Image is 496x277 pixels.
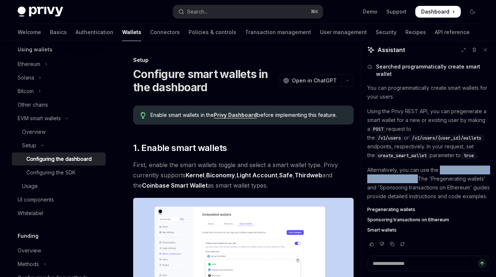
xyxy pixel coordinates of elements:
a: Light Account [237,171,277,179]
button: Reload last chat [398,240,407,248]
a: Demo [363,8,378,15]
div: Ethereum [18,60,40,69]
h1: Configure smart wallets in the dashboard [133,67,276,94]
a: Policies & controls [189,23,236,41]
span: ⌘ K [311,9,318,15]
span: 1. Enable smart wallets [133,142,227,154]
div: Bitcoin [18,87,34,96]
a: Whitelabel [12,207,106,220]
button: Toggle Ethereum section [12,58,106,71]
a: Thirdweb [295,171,322,179]
div: Methods [18,260,39,269]
span: Searched programmatically create smart wallet [376,63,490,78]
div: UI components [18,195,54,204]
a: Recipes [405,23,426,41]
svg: Tip [141,112,146,119]
a: Smart wallets [367,227,490,233]
a: Authentication [76,23,113,41]
h5: Funding [18,232,39,240]
button: Toggle dark mode [467,6,478,18]
a: Welcome [18,23,41,41]
span: Dashboard [421,8,449,15]
div: Usage [22,182,38,191]
span: POST [373,126,383,132]
a: Configuring the SDK [12,166,106,179]
p: Alternatively, you can use the Privy Node.js SDK to create smart wallets. The 'Pregenerating wall... [367,166,490,201]
span: Assistant [378,45,405,54]
button: Open in ChatGPT [278,74,341,87]
div: EVM smart wallets [18,114,61,123]
div: Overview [22,128,45,136]
button: Vote that response was good [367,240,376,248]
button: Copy chat response [388,240,397,248]
span: /v1/users [378,135,401,141]
a: Security [376,23,397,41]
div: Overview [18,246,41,255]
div: Whitelabel [18,209,43,218]
a: Dashboard [415,6,461,18]
img: dark logo [18,7,63,17]
a: Basics [50,23,67,41]
a: Overview [12,244,106,257]
button: Toggle EVM smart wallets section [12,112,106,125]
span: Pregenerating wallets [367,207,415,213]
a: UI components [12,193,106,206]
button: Toggle Methods section [12,258,106,271]
a: Privy Dashboard [214,112,257,118]
a: API reference [435,23,470,41]
button: Open search [173,5,323,18]
span: create_smart_wallet [378,153,427,159]
button: Send message [478,259,486,268]
a: Wallets [122,23,141,41]
a: Kernel [186,171,204,179]
textarea: Ask a question... [367,256,490,271]
a: User management [320,23,367,41]
span: true [464,153,474,159]
span: Smart wallets [367,227,397,233]
div: Search... [187,7,208,16]
a: Safe [279,171,293,179]
a: Configuring the dashboard [12,152,106,166]
a: Connectors [150,23,180,41]
a: Transaction management [245,23,311,41]
button: Toggle Solana section [12,71,106,84]
span: Enable smart wallets in the before implementing this feature. [150,111,346,119]
span: Open in ChatGPT [292,77,337,84]
a: Pregenerating wallets [367,207,490,213]
div: Configuring the SDK [26,168,76,177]
div: Solana [18,73,34,82]
div: Setup [133,56,354,64]
p: Using the Privy REST API, you can pregenerate a smart wallet for a new or existing user by making... [367,107,490,160]
a: Coinbase Smart Wallet [142,182,208,189]
p: You can programmatically create smart wallets for your users. [367,84,490,101]
span: Sponsoring transactions on Ethereum [367,217,449,223]
button: Toggle Bitcoin section [12,85,106,98]
a: Sponsoring transactions on Ethereum [367,217,490,223]
span: First, enable the smart wallets toggle and select a smart wallet type. Privy currently supports ,... [133,160,354,191]
a: Support [386,8,406,15]
span: /v1/users/{user_id}/wallets [412,135,481,141]
div: Other chains [18,100,48,109]
a: Biconomy [206,171,235,179]
a: Overview [12,125,106,138]
div: Setup [22,141,36,150]
button: Searched programmatically create smart wallet [367,63,490,78]
button: Toggle Setup section [12,139,106,152]
a: Usage [12,180,106,193]
div: Configuring the dashboard [26,155,92,163]
a: Other chains [12,98,106,111]
button: Vote that response was not good [378,240,386,248]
